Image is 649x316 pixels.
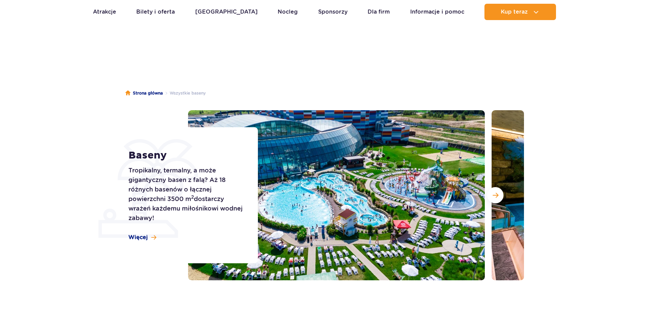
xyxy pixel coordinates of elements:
[191,194,194,200] sup: 2
[410,4,464,20] a: Informacje i pomoc
[501,9,528,15] span: Kup teraz
[195,4,258,20] a: [GEOGRAPHIC_DATA]
[318,4,347,20] a: Sponsorzy
[278,4,298,20] a: Nocleg
[487,187,504,203] button: Następny slajd
[125,90,163,97] a: Strona główna
[128,234,156,241] a: Więcej
[128,234,148,241] span: Więcej
[163,90,206,97] li: Wszystkie baseny
[136,4,175,20] a: Bilety i oferta
[484,4,556,20] button: Kup teraz
[128,166,243,223] p: Tropikalny, termalny, a może gigantyczny basen z falą? Aż 18 różnych basenów o łącznej powierzchn...
[368,4,390,20] a: Dla firm
[93,4,116,20] a: Atrakcje
[128,149,243,162] h1: Baseny
[188,110,485,280] img: Zewnętrzna część Suntago z basenami i zjeżdżalniami, otoczona leżakami i zielenią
